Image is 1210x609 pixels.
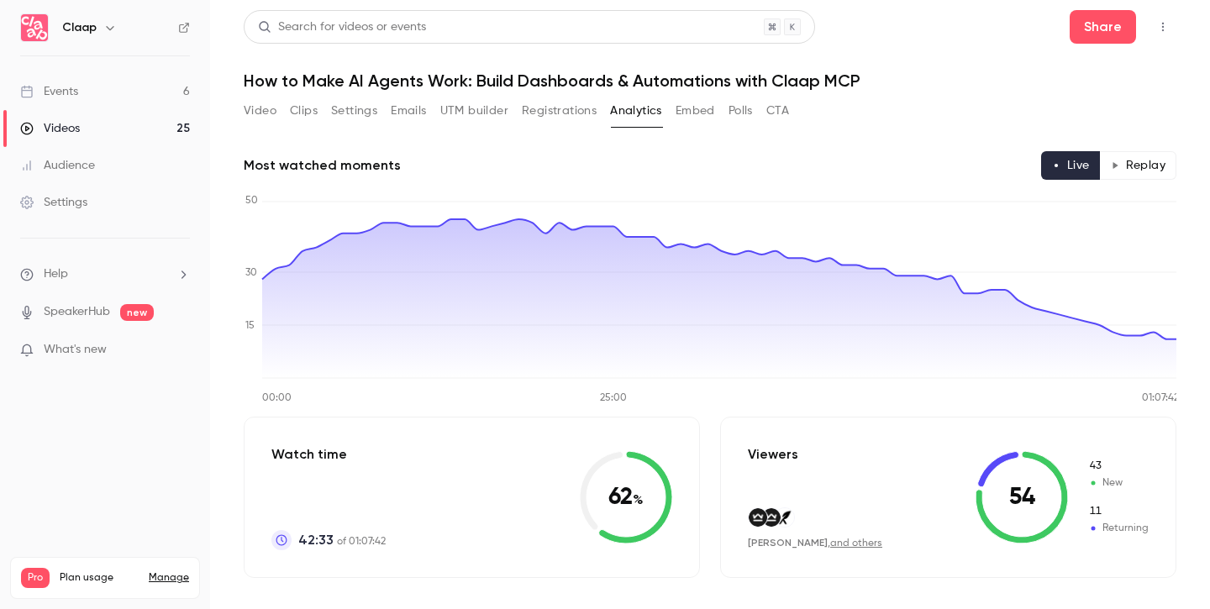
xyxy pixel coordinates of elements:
img: lempire.co [749,508,767,527]
a: Manage [149,571,189,585]
span: 42:33 [298,530,334,550]
button: UTM builder [440,97,508,124]
a: SpeakerHub [44,303,110,321]
span: New [1088,475,1149,491]
button: Analytics [610,97,662,124]
img: lempire.co [762,508,781,527]
button: Top Bar Actions [1149,13,1176,40]
p: Viewers [748,444,798,465]
div: Search for videos or events [258,18,426,36]
button: Embed [676,97,715,124]
div: Events [20,83,78,100]
button: Share [1070,10,1136,44]
button: Live [1041,151,1101,180]
div: , [748,536,882,550]
span: [PERSON_NAME] [748,537,828,549]
tspan: 01:07:42 [1142,393,1179,403]
button: Emails [391,97,426,124]
img: ramify.fr [776,508,794,527]
span: new [120,304,154,321]
img: Claap [21,14,48,41]
h1: How to Make AI Agents Work: Build Dashboards & Automations with Claap MCP [244,71,1176,91]
button: Polls [729,97,753,124]
div: Audience [20,157,95,174]
span: Pro [21,568,50,588]
h2: Most watched moments [244,155,401,176]
button: Video [244,97,276,124]
li: help-dropdown-opener [20,265,190,283]
a: and others [830,538,882,549]
tspan: 00:00 [262,393,292,403]
span: Help [44,265,68,283]
p: Watch time [271,444,386,465]
tspan: 15 [245,321,255,331]
iframe: Noticeable Trigger [170,343,190,358]
tspan: 30 [245,268,257,278]
tspan: 50 [245,196,258,206]
button: Registrations [522,97,597,124]
h6: Claap [62,19,97,36]
div: Settings [20,194,87,211]
span: What's new [44,341,107,359]
tspan: 25:00 [600,393,627,403]
span: Plan usage [60,571,139,585]
p: of 01:07:42 [298,530,386,550]
button: Settings [331,97,377,124]
button: CTA [766,97,789,124]
button: Replay [1100,151,1176,180]
span: Returning [1088,521,1149,536]
span: New [1088,459,1149,474]
div: Videos [20,120,80,137]
span: Returning [1088,504,1149,519]
button: Clips [290,97,318,124]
